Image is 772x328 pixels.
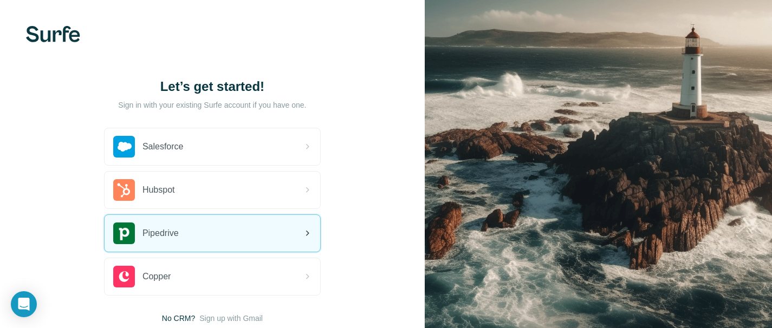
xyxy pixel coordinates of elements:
[113,179,135,201] img: hubspot's logo
[113,222,135,244] img: pipedrive's logo
[142,227,179,240] span: Pipedrive
[113,266,135,287] img: copper's logo
[118,100,306,110] p: Sign in with your existing Surfe account if you have one.
[142,270,171,283] span: Copper
[26,26,80,42] img: Surfe's logo
[142,140,184,153] span: Salesforce
[113,136,135,158] img: salesforce's logo
[11,291,37,317] div: Open Intercom Messenger
[104,78,321,95] h1: Let’s get started!
[162,313,195,324] span: No CRM?
[142,183,175,196] span: Hubspot
[199,313,263,324] button: Sign up with Gmail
